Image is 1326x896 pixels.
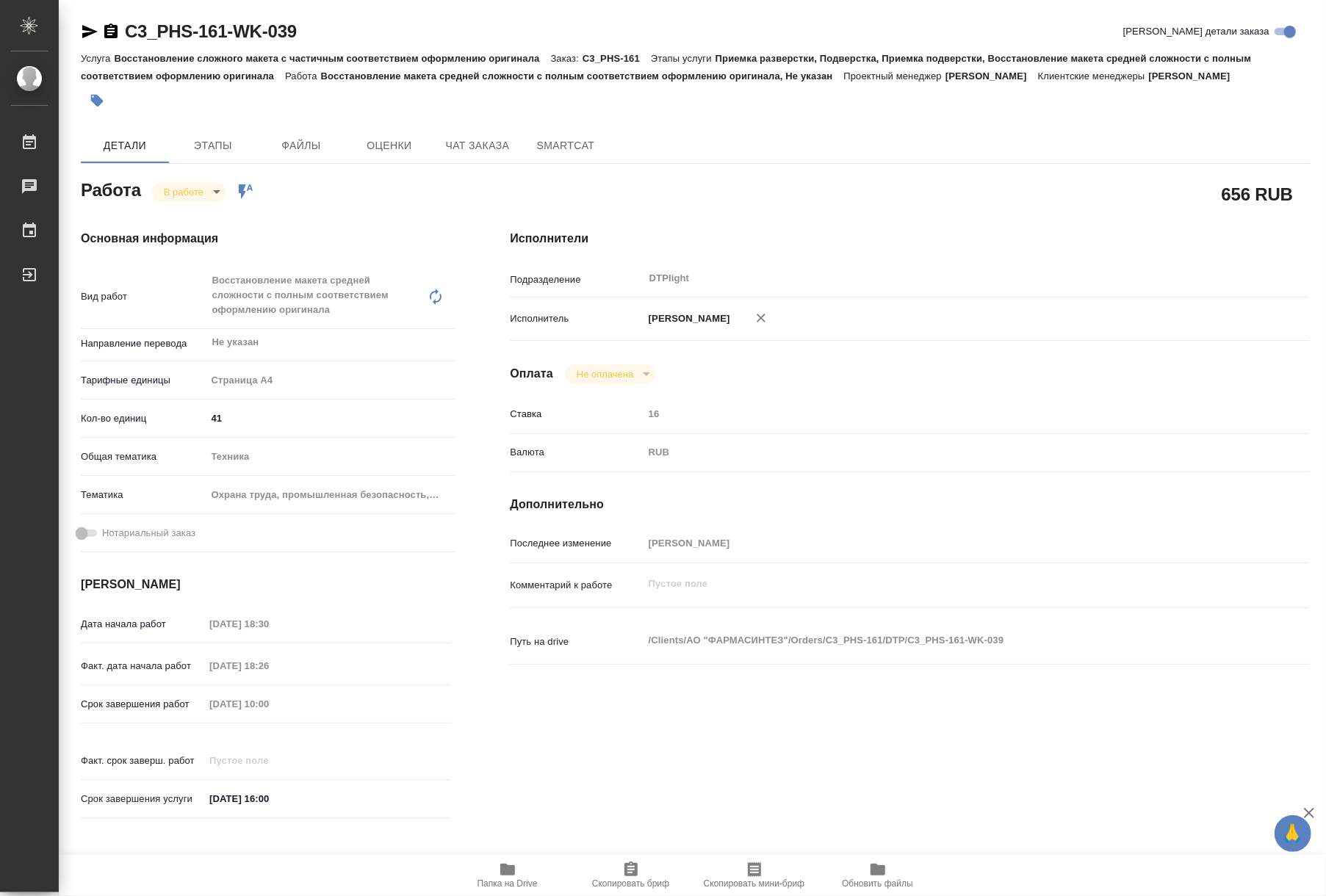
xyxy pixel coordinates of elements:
[644,532,1243,554] input: Пустое поле
[81,53,114,64] p: Услуга
[81,697,204,712] p: Срок завершения работ
[693,855,816,896] button: Скопировать мини-бриф
[204,693,333,715] input: Пустое поле
[206,408,456,429] input: ✎ Введи что-нибудь
[206,483,456,507] div: Охрана труда, промышленная безопасность, экология и стандартизация
[816,855,940,896] button: Обновить файлы
[644,628,1243,653] textarea: /Clients/АО "ФАРМАСИНТЕЗ"/Orders/C3_PHS-161/DTP/C3_PHS-161-WK-039
[510,578,643,593] p: Комментарий к работе
[206,444,456,469] div: Техника
[1123,24,1269,39] span: [PERSON_NAME] детали заказа
[266,137,336,155] span: Файлы
[81,373,206,388] p: Тарифные единицы
[644,403,1243,424] input: Пустое поле
[510,407,643,422] p: Ставка
[1149,71,1242,82] p: [PERSON_NAME]
[90,137,160,155] span: Детали
[114,53,550,64] p: Восстановление сложного макета с частичным соответствием оформлению оригинала
[81,659,204,673] p: Факт. дата начала работ
[565,364,655,384] div: В работе
[644,311,730,326] p: [PERSON_NAME]
[81,792,204,806] p: Срок завершения услуги
[81,176,141,202] h2: Работа
[551,53,583,64] p: Заказ:
[446,855,569,896] button: Папка на Drive
[152,182,226,202] div: В работе
[478,878,538,889] span: Папка на Drive
[842,878,913,889] span: Обновить файлы
[510,536,643,551] p: Последнее изменение
[81,488,206,502] p: Тематика
[510,365,553,383] h4: Оплата
[745,302,777,334] button: Удалить исполнителя
[125,21,297,41] a: C3_PHS-161-WK-039
[206,368,456,393] div: Страница А4
[204,613,333,635] input: Пустое поле
[569,855,693,896] button: Скопировать бриф
[1275,815,1311,852] button: 🙏
[1222,181,1293,206] h2: 656 RUB
[644,440,1243,465] div: RUB
[81,84,113,117] button: Добавить тэг
[704,878,804,889] span: Скопировать мини-бриф
[81,411,206,426] p: Кол-во единиц
[442,137,513,155] span: Чат заказа
[1038,71,1149,82] p: Клиентские менеджеры
[204,655,333,676] input: Пустое поле
[510,445,643,460] p: Валюта
[510,496,1310,513] h4: Дополнительно
[81,754,204,768] p: Факт. срок заверш. работ
[81,336,206,351] p: Направление перевода
[81,230,451,248] h4: Основная информация
[81,617,204,632] p: Дата начала работ
[285,71,321,82] p: Работа
[354,137,425,155] span: Оценки
[572,368,638,380] button: Не оплачена
[530,137,601,155] span: SmartCat
[510,311,643,326] p: Исполнитель
[510,635,643,649] p: Путь на drive
[510,230,1310,248] h4: Исполнители
[81,449,206,464] p: Общая тематика
[592,878,669,889] span: Скопировать бриф
[102,526,195,541] span: Нотариальный заказ
[651,53,716,64] p: Этапы услуги
[81,576,451,593] h4: [PERSON_NAME]
[178,137,248,155] span: Этапы
[81,289,206,304] p: Вид работ
[81,23,98,40] button: Скопировать ссылку для ЯМессенджера
[159,186,208,198] button: В работе
[204,788,333,809] input: ✎ Введи что-нибудь
[510,272,643,287] p: Подразделение
[583,53,651,64] p: C3_PHS-161
[945,71,1038,82] p: [PERSON_NAME]
[1280,818,1305,849] span: 🙏
[204,750,333,771] input: Пустое поле
[102,23,120,40] button: Скопировать ссылку
[844,71,945,82] p: Проектный менеджер
[321,71,844,82] p: Восстановление макета средней сложности с полным соответствием оформлению оригинала, Не указан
